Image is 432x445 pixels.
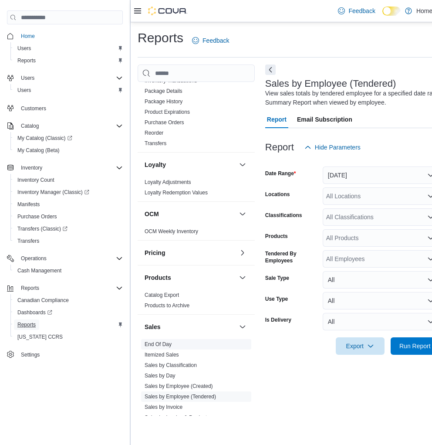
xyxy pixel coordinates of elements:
[14,187,93,197] a: Inventory Manager (Classic)
[10,319,126,331] button: Reports
[17,283,123,293] span: Reports
[14,85,123,95] span: Users
[17,57,36,64] span: Reports
[265,65,276,75] button: Next
[138,290,255,314] div: Products
[17,163,46,173] button: Inventory
[21,285,39,292] span: Reports
[145,302,189,309] span: Products to Archive
[14,85,34,95] a: Users
[202,36,229,45] span: Feedback
[14,133,123,143] span: My Catalog (Classic)
[265,191,290,198] label: Locations
[145,362,197,369] span: Sales by Classification
[10,42,126,54] button: Users
[145,179,191,186] span: Loyalty Adjustments
[265,316,291,323] label: Is Delivery
[3,252,126,265] button: Operations
[21,122,39,129] span: Catalog
[301,139,364,156] button: Hide Parameters
[3,72,126,84] button: Users
[17,31,38,41] a: Home
[3,282,126,294] button: Reports
[14,211,123,222] span: Purchase Orders
[237,322,248,332] button: Sales
[14,295,123,306] span: Canadian Compliance
[17,283,43,293] button: Reports
[145,394,216,400] a: Sales by Employee (Tendered)
[14,55,39,66] a: Reports
[145,302,189,309] a: Products to Archive
[145,248,236,257] button: Pricing
[145,292,179,299] span: Catalog Export
[145,119,184,126] span: Purchase Orders
[14,211,61,222] a: Purchase Orders
[265,250,319,264] label: Tendered By Employees
[189,32,233,49] a: Feedback
[17,321,36,328] span: Reports
[145,352,179,358] a: Itemized Sales
[14,224,71,234] a: Transfers (Classic)
[17,309,52,316] span: Dashboards
[145,88,182,94] a: Package Details
[3,30,126,42] button: Home
[21,75,34,82] span: Users
[10,186,126,198] a: Inventory Manager (Classic)
[145,273,171,282] h3: Products
[145,404,182,410] a: Sales by Invoice
[237,160,248,170] button: Loyalty
[265,78,396,89] h3: Sales by Employee (Tendered)
[334,2,378,20] a: Feedback
[138,226,255,240] div: OCM
[145,130,163,136] a: Reorder
[17,213,57,220] span: Purchase Orders
[17,238,39,245] span: Transfers
[17,297,69,304] span: Canadian Compliance
[14,55,123,66] span: Reports
[17,45,31,52] span: Users
[10,306,126,319] a: Dashboards
[17,253,50,264] button: Operations
[7,26,123,363] nav: Complex example
[14,43,123,54] span: Users
[265,275,289,282] label: Sale Type
[21,164,42,171] span: Inventory
[382,7,401,16] input: Dark Mode
[14,187,123,197] span: Inventory Manager (Classic)
[145,140,166,146] a: Transfers
[17,87,31,94] span: Users
[17,121,123,131] span: Catalog
[3,348,126,361] button: Settings
[17,103,50,114] a: Customers
[237,248,248,258] button: Pricing
[145,189,208,196] span: Loyalty Redemption Values
[265,170,296,177] label: Date Range
[145,383,213,390] span: Sales by Employee (Created)
[145,160,166,169] h3: Loyalty
[145,404,182,411] span: Sales by Invoice
[17,267,61,274] span: Cash Management
[17,163,123,173] span: Inventory
[10,84,126,96] button: Users
[145,372,175,379] span: Sales by Day
[145,341,172,347] a: End Of Day
[145,210,159,218] h3: OCM
[17,73,38,83] button: Users
[3,102,126,114] button: Customers
[145,109,190,115] a: Product Expirations
[138,23,255,152] div: Inventory
[145,160,236,169] button: Loyalty
[265,233,288,240] label: Products
[145,99,182,105] a: Package History
[14,332,66,342] a: [US_STATE] CCRS
[14,145,123,156] span: My Catalog (Beta)
[145,129,163,136] span: Reorder
[10,331,126,343] button: [US_STATE] CCRS
[17,73,123,83] span: Users
[148,7,187,15] img: Cova
[10,198,126,211] button: Manifests
[145,228,198,234] a: OCM Weekly Inventory
[265,142,294,153] h3: Report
